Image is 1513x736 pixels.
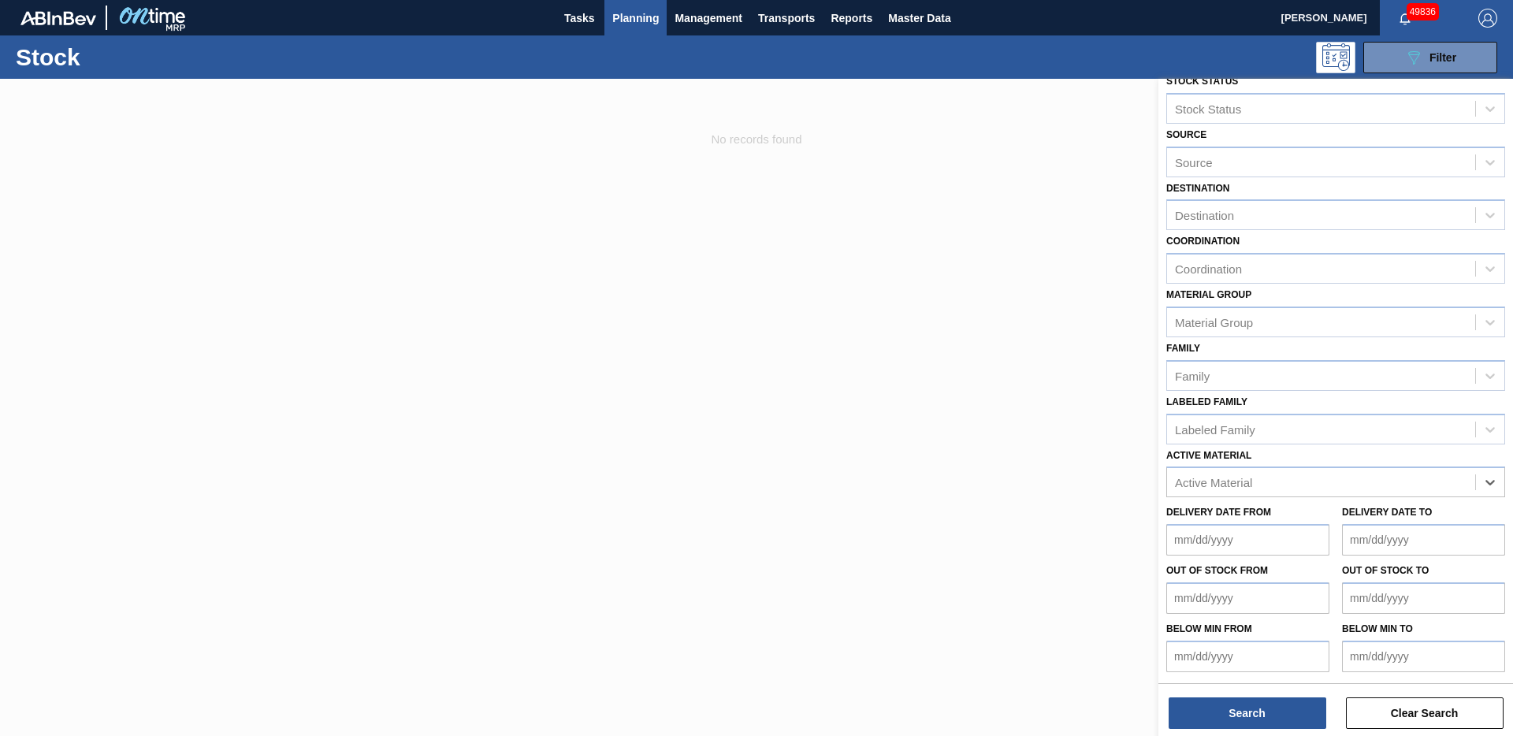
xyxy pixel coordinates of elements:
[1175,422,1255,436] div: Labeled Family
[758,9,815,28] span: Transports
[1166,507,1271,518] label: Delivery Date from
[1166,396,1247,407] label: Labeled Family
[1175,262,1242,276] div: Coordination
[888,9,950,28] span: Master Data
[20,11,96,25] img: TNhmsLtSVTkK8tSr43FrP2fwEKptu5GPRR3wAAAABJRU5ErkJggg==
[1175,209,1234,222] div: Destination
[1166,524,1329,556] input: mm/dd/yyyy
[1429,51,1456,64] span: Filter
[1478,9,1497,28] img: Logout
[1166,129,1206,140] label: Source
[1407,3,1439,20] span: 49836
[1342,565,1429,576] label: Out of Stock to
[1166,236,1240,247] label: Coordination
[1166,565,1268,576] label: Out of Stock from
[1166,582,1329,614] input: mm/dd/yyyy
[1175,155,1213,169] div: Source
[1175,102,1241,115] div: Stock Status
[1363,42,1497,73] button: Filter
[1166,183,1229,194] label: Destination
[1380,7,1430,29] button: Notifications
[1166,76,1238,87] label: Stock Status
[1342,582,1505,614] input: mm/dd/yyyy
[16,48,251,66] h1: Stock
[1166,450,1251,461] label: Active Material
[1166,343,1200,354] label: Family
[1175,369,1210,382] div: Family
[675,9,742,28] span: Management
[1175,315,1253,329] div: Material Group
[1342,623,1413,634] label: Below Min to
[562,9,597,28] span: Tasks
[1175,476,1252,489] div: Active Material
[1342,641,1505,672] input: mm/dd/yyyy
[831,9,872,28] span: Reports
[1166,289,1251,300] label: Material Group
[1342,524,1505,556] input: mm/dd/yyyy
[1316,42,1355,73] div: Programming: no user selected
[612,9,659,28] span: Planning
[1166,623,1252,634] label: Below Min from
[1166,641,1329,672] input: mm/dd/yyyy
[1342,507,1432,518] label: Delivery Date to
